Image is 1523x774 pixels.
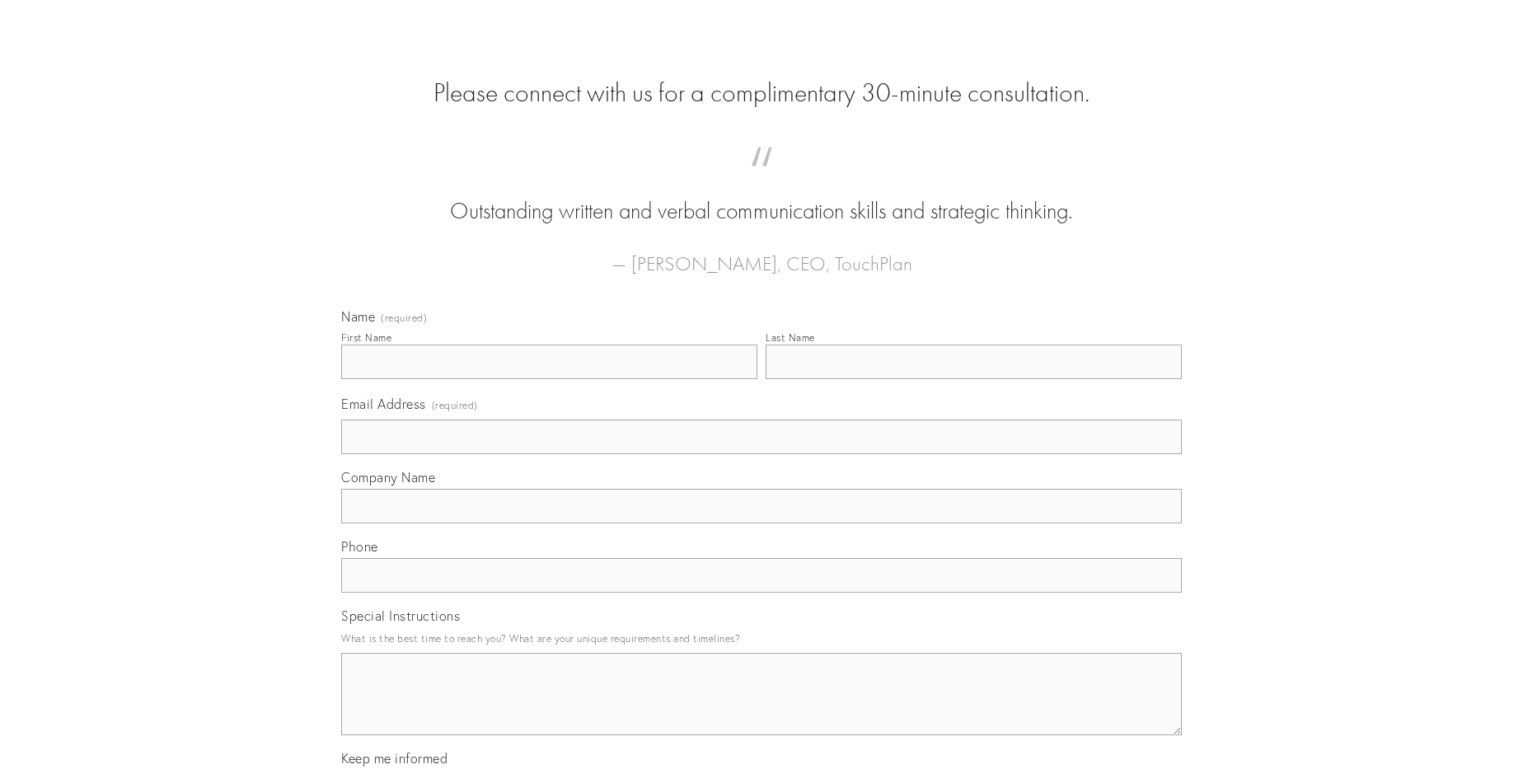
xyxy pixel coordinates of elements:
blockquote: Outstanding written and verbal communication skills and strategic thinking. [368,163,1155,228]
span: Keep me informed [341,750,448,767]
span: (required) [381,313,427,323]
span: “ [368,163,1155,195]
span: Name [341,308,375,325]
p: What is the best time to reach you? What are your unique requirements and timelines? [341,627,1182,650]
span: (required) [432,394,478,416]
span: Company Name [341,469,435,486]
span: Special Instructions [341,607,460,624]
span: Email Address [341,396,426,412]
figcaption: — [PERSON_NAME], CEO, TouchPlan [368,228,1155,280]
span: Phone [341,538,378,555]
div: Last Name [766,331,815,344]
h2: Please connect with us for a complimentary 30-minute consultation. [341,77,1182,109]
div: First Name [341,331,391,344]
